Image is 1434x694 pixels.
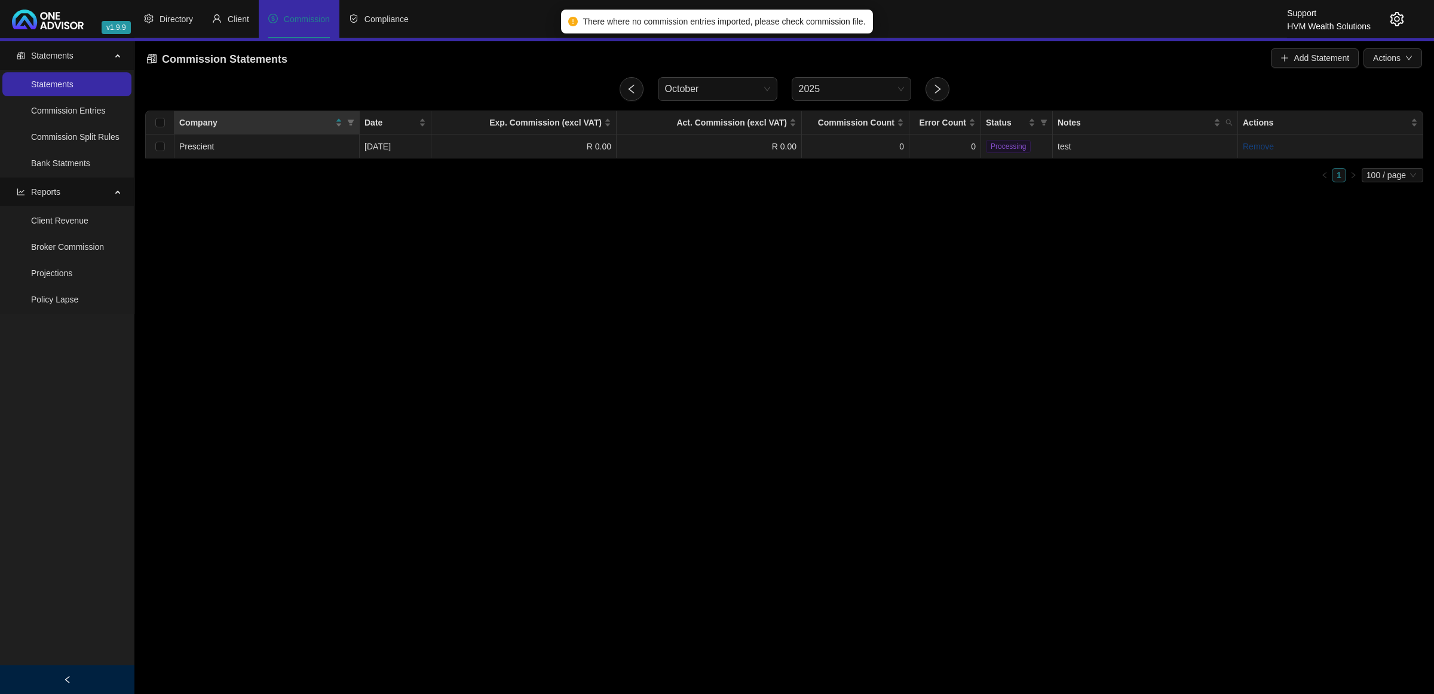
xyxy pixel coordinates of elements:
span: v1.9.9 [102,21,131,34]
a: Statements [31,80,73,89]
th: Error Count [909,111,981,134]
span: Actions [1243,116,1408,129]
span: Commission [284,14,330,24]
span: Client [228,14,249,24]
span: Commission Statements [162,53,287,65]
div: Support [1287,3,1371,16]
a: Commission Split Rules [31,132,119,142]
span: Add Statement [1294,51,1349,65]
span: reconciliation [17,51,25,60]
li: 1 [1332,168,1346,182]
span: right [932,84,943,94]
span: Error Count [914,116,966,129]
button: right [1346,168,1361,182]
span: Company [179,116,333,129]
span: Actions [1373,51,1401,65]
a: Client Revenue [31,216,88,225]
button: left [1317,168,1332,182]
a: Projections [31,268,72,278]
span: Compliance [364,14,409,24]
span: line-chart [17,188,25,196]
span: Notes [1058,116,1211,129]
img: 2df55531c6924b55f21c4cf5d4484680-logo-light.svg [12,10,84,29]
span: right [1350,172,1357,179]
span: user [212,14,222,23]
th: Status [981,111,1053,134]
span: 100 / page [1366,169,1418,182]
span: Prescient [179,142,214,151]
span: search [1223,114,1235,132]
span: Date [364,116,416,129]
li: Next Page [1346,168,1361,182]
td: test [1053,134,1238,158]
span: filter [347,119,354,126]
a: Remove [1243,142,1274,151]
th: Notes [1053,111,1238,134]
button: Add Statement [1271,48,1359,68]
li: Previous Page [1317,168,1332,182]
td: 0 [909,134,981,158]
span: filter [345,114,357,132]
span: 2025 [799,78,904,100]
a: 1 [1332,169,1346,182]
span: down [1405,54,1412,62]
a: Policy Lapse [31,295,78,304]
span: filter [1038,114,1050,132]
span: dollar [268,14,278,23]
span: safety [349,14,358,23]
span: Act. Commission (excl VAT) [621,116,787,129]
span: filter [1040,119,1047,126]
td: R 0.00 [431,134,617,158]
span: Directory [160,14,193,24]
span: reconciliation [146,53,157,64]
a: Bank Statments [31,158,90,168]
span: There where no commission entries imported, please check commission file. [583,15,865,28]
button: Actionsdown [1363,48,1422,68]
span: plus [1280,54,1289,62]
span: Status [986,116,1026,129]
a: Broker Commission [31,242,104,252]
span: exclamation-circle [568,17,578,26]
th: Act. Commission (excl VAT) [617,111,802,134]
span: Reports [31,187,60,197]
div: HVM Wealth Solutions [1287,16,1371,29]
td: 0 [802,134,909,158]
span: left [1321,172,1328,179]
th: Date [360,111,431,134]
td: R 0.00 [617,134,802,158]
span: setting [144,14,154,23]
th: Commission Count [802,111,909,134]
td: [DATE] [360,134,431,158]
span: Exp. Commission (excl VAT) [436,116,602,129]
span: search [1225,119,1233,126]
span: left [626,84,637,94]
span: left [63,675,72,684]
span: Processing [986,140,1031,153]
span: October [665,78,770,100]
a: Commission Entries [31,106,105,115]
div: Page Size [1362,168,1423,182]
span: Statements [31,51,73,60]
th: Actions [1238,111,1423,134]
span: setting [1390,12,1404,26]
th: Exp. Commission (excl VAT) [431,111,617,134]
span: Commission Count [807,116,894,129]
